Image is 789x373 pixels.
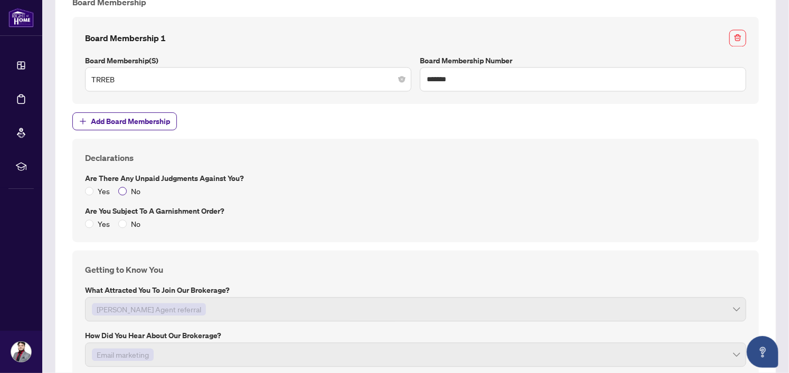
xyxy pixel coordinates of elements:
button: Add Board Membership [72,112,177,130]
span: Email marketing [92,348,154,361]
span: plus [79,118,87,125]
span: Yes [93,185,114,197]
button: Open asap [747,336,778,368]
span: No [127,218,145,229]
span: TRREB [91,69,405,89]
h4: Board Membership 1 [85,32,166,44]
label: How did you hear about our brokerage? [85,330,746,341]
span: [PERSON_NAME] Agent referral [97,303,201,315]
img: logo [8,8,34,27]
label: Are there any unpaid judgments against you? [85,173,746,184]
span: close-circle [399,76,405,82]
h4: Getting to Know You [85,263,746,276]
span: RAHR Agent referral [92,303,206,315]
label: Board Membership(s) [85,55,411,66]
img: Profile Icon [11,342,31,362]
span: Yes [93,218,114,229]
label: What attracted you to join our brokerage? [85,284,746,296]
span: Email marketing [97,349,149,360]
span: No [127,185,145,197]
label: Board Membership Number [420,55,746,66]
span: Add Board Membership [91,113,170,130]
h4: Declarations [85,151,746,164]
label: Are you subject to a Garnishment Order? [85,205,746,217]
